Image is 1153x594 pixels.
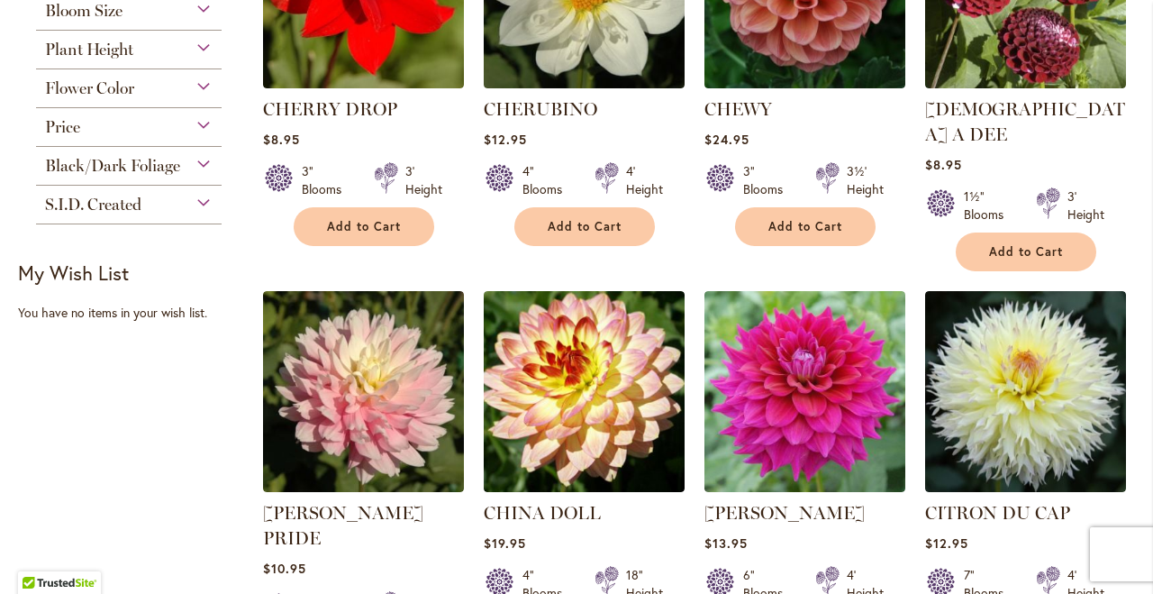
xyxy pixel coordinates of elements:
a: CHINA DOLL [484,502,601,524]
a: CHEWY [704,75,905,92]
a: CHEWY [704,98,772,120]
span: $12.95 [925,535,968,552]
strong: My Wish List [18,260,129,286]
a: [DEMOGRAPHIC_DATA] A DEE [925,98,1125,145]
button: Add to Cart [956,233,1096,271]
div: 3½' Height [847,162,884,198]
div: 1½" Blooms [964,187,1014,224]
img: CHINA DOLL [484,291,685,492]
a: CITRON DU CAP [925,502,1070,524]
img: CHLOE JANAE [704,291,905,492]
a: CHERRY DROP [263,98,397,120]
span: $19.95 [484,535,526,552]
span: $24.95 [704,131,749,148]
a: CHLOE JANAE [704,479,905,496]
span: Plant Height [45,40,133,59]
div: 4' Height [626,162,663,198]
span: S.I.D. Created [45,195,141,215]
iframe: Launch Accessibility Center [14,530,64,580]
button: Add to Cart [294,207,434,246]
a: CHERUBINO [484,98,597,120]
a: CHICK A DEE [925,75,1126,92]
span: $8.95 [263,131,300,148]
span: $8.95 [925,156,962,173]
a: CHERRY DROP [263,75,464,92]
div: 3" Blooms [743,162,794,198]
img: CITRON DU CAP [925,291,1126,492]
a: CITRON DU CAP [925,479,1126,496]
span: Add to Cart [327,219,401,234]
div: 4" Blooms [522,162,573,198]
a: [PERSON_NAME] [704,502,865,524]
a: CHINA DOLL [484,479,685,496]
span: Flower Color [45,78,134,98]
button: Add to Cart [514,207,655,246]
span: Add to Cart [768,219,842,234]
div: 3" Blooms [302,162,352,198]
div: 3' Height [1067,187,1104,224]
span: Add to Cart [548,219,622,234]
span: $10.95 [263,560,306,577]
span: Bloom Size [45,1,123,21]
a: CHILSON'S PRIDE [263,479,464,496]
img: CHILSON'S PRIDE [263,291,464,492]
button: Add to Cart [735,207,876,246]
span: Black/Dark Foliage [45,156,180,176]
a: CHERUBINO [484,75,685,92]
span: $12.95 [484,131,527,148]
span: Price [45,117,80,137]
div: You have no items in your wish list. [18,304,250,322]
span: $13.95 [704,535,748,552]
div: 3' Height [405,162,442,198]
span: Add to Cart [989,244,1063,260]
a: [PERSON_NAME] PRIDE [263,502,423,549]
